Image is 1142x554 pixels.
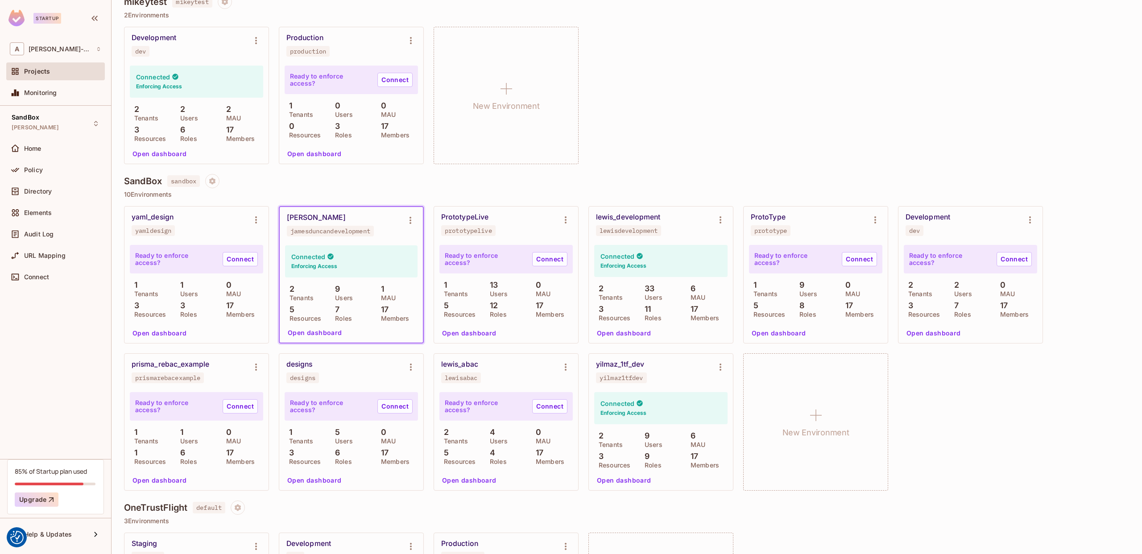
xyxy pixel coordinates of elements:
[596,213,660,222] div: lewis_development
[176,135,197,142] p: Roles
[176,458,197,465] p: Roles
[247,32,265,50] button: Environment settings
[130,125,139,134] p: 3
[331,438,353,445] p: Users
[24,145,41,152] span: Home
[531,290,550,298] p: MAU
[176,301,185,310] p: 3
[130,301,139,310] p: 3
[439,428,449,437] p: 2
[842,252,877,266] a: Connect
[331,458,352,465] p: Roles
[290,48,326,55] div: production
[593,326,655,340] button: Open dashboard
[193,502,225,513] span: default
[130,290,158,298] p: Tenants
[485,301,498,310] p: 12
[12,124,59,131] span: [PERSON_NAME]
[531,448,543,457] p: 17
[135,48,146,55] div: dev
[24,273,49,281] span: Connect
[10,531,24,544] img: Revisit consent button
[377,122,389,131] p: 17
[129,326,190,340] button: Open dashboard
[377,399,413,413] a: Connect
[377,132,410,139] p: Members
[594,462,630,469] p: Resources
[24,531,72,538] span: Help & Updates
[531,301,543,310] p: 17
[124,191,1130,198] p: 10 Environments
[996,281,1005,289] p: 0
[445,227,492,234] div: prototypelive
[331,132,352,139] p: Roles
[996,301,1008,310] p: 17
[285,305,294,314] p: 5
[531,428,541,437] p: 0
[950,281,959,289] p: 2
[441,213,488,222] div: PrototypeLive
[439,448,449,457] p: 5
[8,10,25,26] img: SReyMgAAAABJRU5ErkJggg==
[531,438,550,445] p: MAU
[686,431,695,440] p: 6
[331,101,340,110] p: 0
[841,311,874,318] p: Members
[285,122,294,131] p: 0
[996,311,1029,318] p: Members
[841,281,851,289] p: 0
[439,473,500,488] button: Open dashboard
[290,374,315,381] div: designs
[439,326,500,340] button: Open dashboard
[24,209,52,216] span: Elements
[285,428,292,437] p: 1
[795,301,804,310] p: 8
[640,305,651,314] p: 11
[290,227,370,235] div: jamesduncandevelopment
[904,281,913,289] p: 2
[132,33,176,42] div: Development
[285,101,292,110] p: 1
[124,12,1130,19] p: 2 Environments
[485,458,507,465] p: Roles
[285,111,313,118] p: Tenants
[284,473,345,488] button: Open dashboard
[377,305,389,314] p: 17
[402,32,420,50] button: Environment settings
[401,211,419,229] button: Environment settings
[222,428,232,437] p: 0
[222,290,241,298] p: MAU
[749,281,757,289] p: 1
[129,473,190,488] button: Open dashboard
[600,374,643,381] div: yilmaz1tfdev
[997,252,1032,266] a: Connect
[594,305,604,314] p: 3
[594,441,623,448] p: Tenants
[686,441,705,448] p: MAU
[176,428,183,437] p: 1
[286,539,331,548] div: Development
[594,284,604,293] p: 2
[130,438,158,445] p: Tenants
[795,290,817,298] p: Users
[176,281,183,289] p: 1
[640,294,662,301] p: Users
[135,227,171,234] div: yamldesign
[593,473,655,488] button: Open dashboard
[532,399,567,413] a: Connect
[749,290,778,298] p: Tenants
[485,448,495,457] p: 4
[712,358,729,376] button: Environment settings
[24,89,57,96] span: Monitoring
[903,326,964,340] button: Open dashboard
[10,42,24,55] span: A
[485,290,508,298] p: Users
[377,294,396,302] p: MAU
[640,452,650,461] p: 9
[686,314,719,322] p: Members
[686,294,705,301] p: MAU
[24,166,43,174] span: Policy
[176,125,185,134] p: 6
[222,125,234,134] p: 17
[135,374,200,381] div: prismarebacexample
